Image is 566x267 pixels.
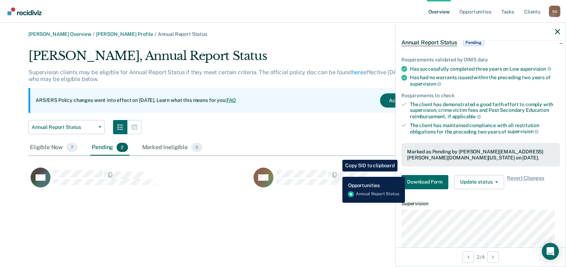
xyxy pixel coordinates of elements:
[407,149,554,161] div: Marked as Pending by [PERSON_NAME][EMAIL_ADDRESS][PERSON_NAME][DOMAIN_NAME][US_STATE] on [DATE].
[28,167,251,196] div: CaseloadOpportunityCell-02440314
[507,129,539,134] span: supervision
[401,175,451,189] a: Navigate to form link
[28,31,91,37] a: [PERSON_NAME] Overview
[463,39,484,46] span: Pending
[36,97,236,104] p: ARS/ERS Policy changes went into effect on [DATE]. Learn what this means for you:
[352,69,363,76] a: here
[28,140,79,156] div: Eligible Now
[507,175,544,189] span: Revert Changes
[158,31,207,37] span: Annual Report Status
[401,201,560,207] dt: Supervision
[542,243,559,260] div: Open Intercom Messenger
[549,6,560,17] button: Profile dropdown button
[401,39,457,46] span: Annual Report Status
[117,143,128,152] span: 2
[32,124,96,130] span: Annual Report Status
[401,93,560,99] div: Requirements to check
[251,167,474,196] div: CaseloadOpportunityCell-03594593
[410,66,560,72] div: Has successfully completed three years on Low
[7,7,42,15] img: Recidiviz
[401,175,448,189] button: Download Form
[410,75,560,87] div: Has had no warrants issued within the preceding two years of
[380,93,448,108] button: Acknowledge & Close
[153,31,158,37] span: /
[396,247,566,266] div: 2 / 4
[520,66,551,72] span: supervision
[226,97,236,103] a: FAQ
[90,140,129,156] div: Pending
[66,143,78,152] span: 7
[410,81,441,87] span: supervision
[191,143,202,152] span: 0
[28,49,453,69] div: [PERSON_NAME], Annual Report Status
[452,114,481,119] span: applicable
[410,122,560,135] div: The client has maintained compliance with all restitution obligations for the preceding two years of
[401,57,560,63] div: Requirements validated by OIMS data
[91,31,96,37] span: /
[410,102,560,120] div: The client has demonstrated a good faith effort to comply with supervision, crime victim fees and...
[487,251,499,263] button: Next Opportunity
[463,251,474,263] button: Previous Opportunity
[549,6,560,17] div: S G
[454,175,504,189] button: Update status
[28,69,445,82] p: Supervision clients may be eligible for Annual Report Status if they meet certain criteria. The o...
[96,31,153,37] a: [PERSON_NAME] Profile
[141,140,204,156] div: Marked Ineligible
[396,31,566,54] div: Annual Report StatusPending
